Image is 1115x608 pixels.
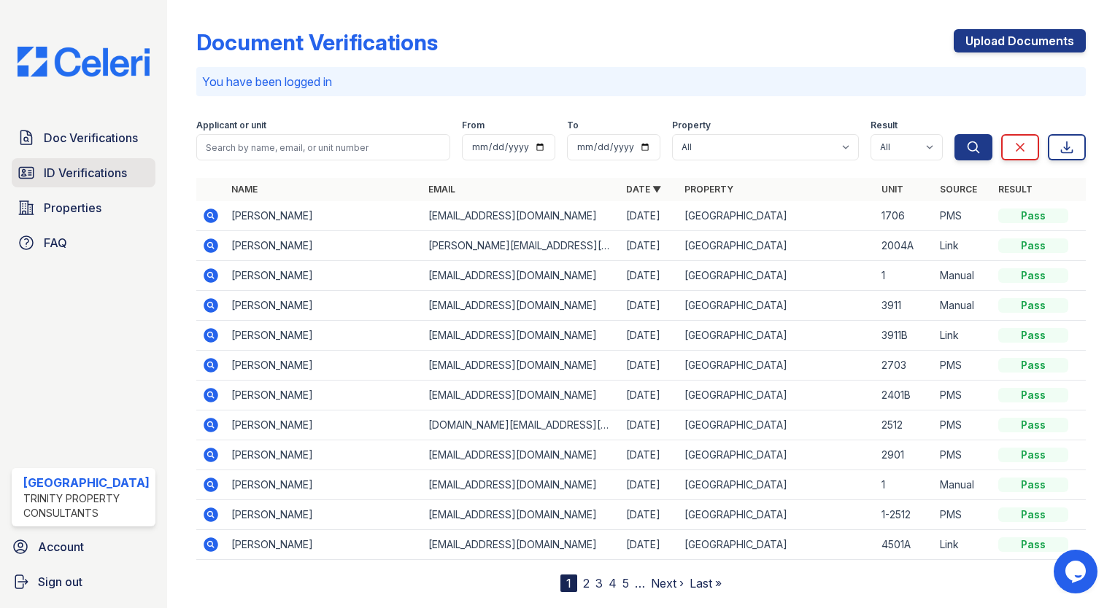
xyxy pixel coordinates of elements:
[998,238,1068,253] div: Pass
[12,123,155,152] a: Doc Verifications
[998,507,1068,522] div: Pass
[225,410,423,440] td: [PERSON_NAME]
[998,478,1068,492] div: Pass
[225,440,423,470] td: [PERSON_NAME]
[196,134,450,160] input: Search by name, email, or unit number
[620,410,679,440] td: [DATE]
[44,234,67,252] span: FAQ
[620,500,679,530] td: [DATE]
[225,381,423,410] td: [PERSON_NAME]
[620,291,679,321] td: [DATE]
[679,321,876,351] td: [GEOGRAPHIC_DATA]
[934,201,992,231] td: PMS
[423,470,620,500] td: [EMAIL_ADDRESS][DOMAIN_NAME]
[679,381,876,410] td: [GEOGRAPHIC_DATA]
[423,530,620,560] td: [EMAIL_ADDRESS][DOMAIN_NAME]
[690,576,722,591] a: Last »
[876,291,934,321] td: 3911
[423,231,620,261] td: [PERSON_NAME][EMAIL_ADDRESS][PERSON_NAME][DOMAIN_NAME]
[462,120,485,131] label: From
[679,530,876,560] td: [GEOGRAPHIC_DATA]
[225,291,423,321] td: [PERSON_NAME]
[876,261,934,291] td: 1
[934,321,992,351] td: Link
[567,120,579,131] label: To
[620,470,679,500] td: [DATE]
[6,47,161,77] img: CE_Logo_Blue-a8612792a0a2168367f1c8372b55b34899dd931a85d93a1a3d3e32e68fde9ad4.png
[225,231,423,261] td: [PERSON_NAME]
[934,381,992,410] td: PMS
[620,261,679,291] td: [DATE]
[679,201,876,231] td: [GEOGRAPHIC_DATA]
[934,291,992,321] td: Manual
[934,261,992,291] td: Manual
[225,470,423,500] td: [PERSON_NAME]
[998,448,1068,462] div: Pass
[609,576,617,591] a: 4
[1054,550,1100,593] iframe: chat widget
[876,351,934,381] td: 2703
[225,500,423,530] td: [PERSON_NAME]
[876,410,934,440] td: 2512
[196,29,438,55] div: Document Verifications
[871,120,898,131] label: Result
[998,358,1068,373] div: Pass
[225,321,423,351] td: [PERSON_NAME]
[423,321,620,351] td: [EMAIL_ADDRESS][DOMAIN_NAME]
[934,231,992,261] td: Link
[876,321,934,351] td: 3911B
[934,500,992,530] td: PMS
[876,231,934,261] td: 2004A
[38,538,84,556] span: Account
[202,73,1080,90] p: You have been logged in
[620,351,679,381] td: [DATE]
[679,351,876,381] td: [GEOGRAPHIC_DATA]
[12,158,155,187] a: ID Verifications
[954,29,1086,52] a: Upload Documents
[881,184,903,195] a: Unit
[876,500,934,530] td: 1-2512
[225,261,423,291] td: [PERSON_NAME]
[622,576,629,591] a: 5
[6,532,161,561] a: Account
[225,201,423,231] td: [PERSON_NAME]
[423,201,620,231] td: [EMAIL_ADDRESS][DOMAIN_NAME]
[679,291,876,321] td: [GEOGRAPHIC_DATA]
[934,440,992,470] td: PMS
[583,576,590,591] a: 2
[6,567,161,596] a: Sign out
[998,418,1068,432] div: Pass
[876,381,934,410] td: 2401B
[12,193,155,222] a: Properties
[679,500,876,530] td: [GEOGRAPHIC_DATA]
[626,184,661,195] a: Date ▼
[620,440,679,470] td: [DATE]
[23,474,150,491] div: [GEOGRAPHIC_DATA]
[423,440,620,470] td: [EMAIL_ADDRESS][DOMAIN_NAME]
[998,537,1068,552] div: Pass
[620,381,679,410] td: [DATE]
[423,291,620,321] td: [EMAIL_ADDRESS][DOMAIN_NAME]
[635,574,645,592] span: …
[44,199,101,217] span: Properties
[998,268,1068,283] div: Pass
[679,261,876,291] td: [GEOGRAPHIC_DATA]
[679,440,876,470] td: [GEOGRAPHIC_DATA]
[44,129,138,147] span: Doc Verifications
[876,440,934,470] td: 2901
[428,184,455,195] a: Email
[651,576,684,591] a: Next ›
[679,470,876,500] td: [GEOGRAPHIC_DATA]
[934,530,992,560] td: Link
[679,231,876,261] td: [GEOGRAPHIC_DATA]
[196,120,266,131] label: Applicant or unit
[423,500,620,530] td: [EMAIL_ADDRESS][DOMAIN_NAME]
[940,184,977,195] a: Source
[998,208,1068,223] div: Pass
[225,530,423,560] td: [PERSON_NAME]
[620,201,679,231] td: [DATE]
[620,231,679,261] td: [DATE]
[998,388,1068,402] div: Pass
[998,298,1068,313] div: Pass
